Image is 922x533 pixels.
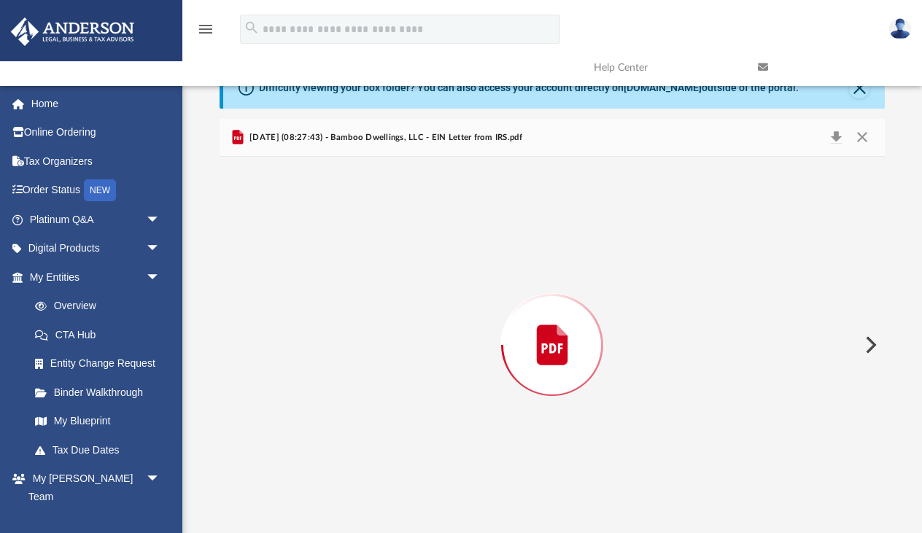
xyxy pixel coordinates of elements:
[20,292,182,321] a: Overview
[197,20,214,38] i: menu
[853,324,886,365] button: Next File
[259,80,799,96] div: Difficulty viewing your box folder? You can also access your account directly on outside of the p...
[10,234,182,263] a: Digital Productsarrow_drop_down
[247,131,522,144] span: [DATE] (08:27:43) - Bamboo Dwellings, LLC - EIN Letter from IRS.pdf
[84,179,116,201] div: NEW
[10,89,182,118] a: Home
[146,205,175,235] span: arrow_drop_down
[7,17,139,46] img: Anderson Advisors Platinum Portal
[197,28,214,38] a: menu
[146,234,175,264] span: arrow_drop_down
[10,464,175,511] a: My [PERSON_NAME] Teamarrow_drop_down
[10,176,182,206] a: Order StatusNEW
[20,349,182,378] a: Entity Change Request
[20,435,182,464] a: Tax Due Dates
[244,20,260,36] i: search
[583,39,747,96] a: Help Center
[10,262,182,292] a: My Entitiesarrow_drop_down
[889,18,911,39] img: User Pic
[10,118,182,147] a: Online Ordering
[823,128,849,148] button: Download
[10,205,182,234] a: Platinum Q&Aarrow_drop_down
[20,378,182,407] a: Binder Walkthrough
[10,147,182,176] a: Tax Organizers
[146,464,175,494] span: arrow_drop_down
[20,320,182,349] a: CTA Hub
[146,262,175,292] span: arrow_drop_down
[20,407,175,436] a: My Blueprint
[849,128,875,148] button: Close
